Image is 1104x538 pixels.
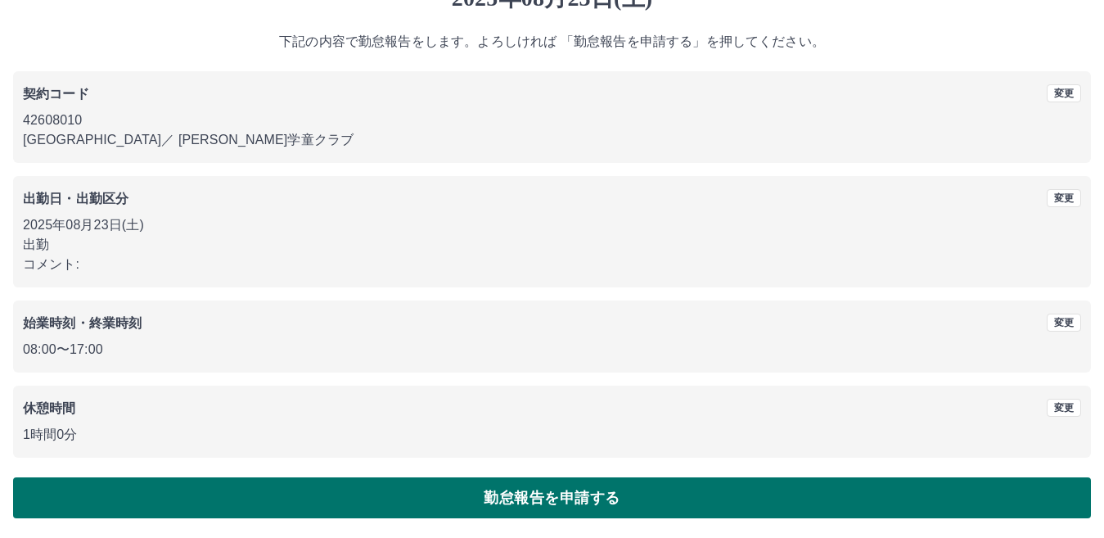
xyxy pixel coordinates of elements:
[23,192,128,206] b: 出勤日・出勤区分
[1047,189,1081,207] button: 変更
[23,235,1081,255] p: 出勤
[23,425,1081,445] p: 1時間0分
[23,215,1081,235] p: 2025年08月23日(土)
[23,130,1081,150] p: [GEOGRAPHIC_DATA] ／ [PERSON_NAME]学童クラブ
[23,316,142,330] b: 始業時刻・終業時刻
[23,401,76,415] b: 休憩時間
[23,255,1081,274] p: コメント:
[23,87,89,101] b: 契約コード
[13,32,1091,52] p: 下記の内容で勤怠報告をします。よろしければ 「勤怠報告を申請する」を押してください。
[13,477,1091,518] button: 勤怠報告を申請する
[23,340,1081,359] p: 08:00 〜 17:00
[1047,314,1081,332] button: 変更
[1047,84,1081,102] button: 変更
[1047,399,1081,417] button: 変更
[23,111,1081,130] p: 42608010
